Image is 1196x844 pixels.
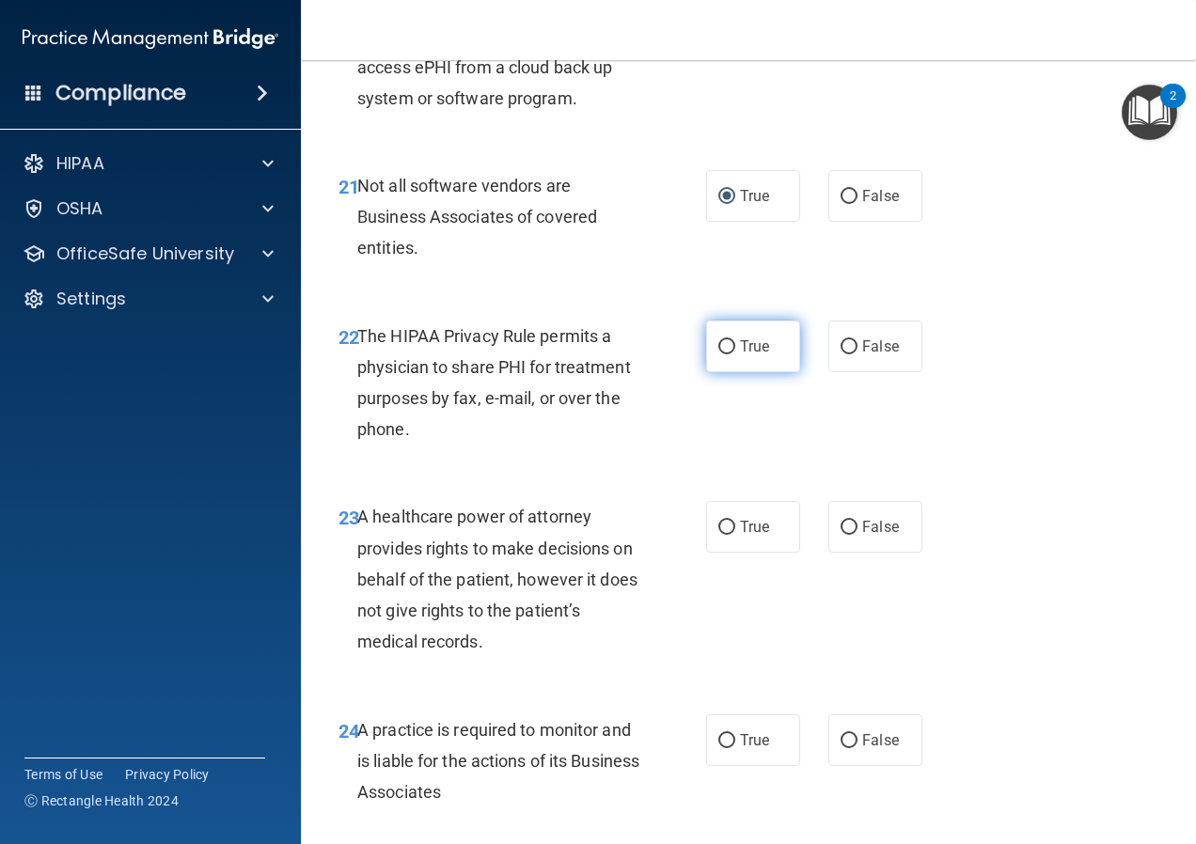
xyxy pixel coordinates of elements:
span: Ⓒ Rectangle Health 2024 [24,791,179,810]
span: 23 [338,507,359,529]
p: HIPAA [56,152,104,175]
span: The HIPAA Privacy Rule permits a physician to share PHI for treatment purposes by fax, e-mail, or... [357,326,631,440]
a: Terms of Use [24,765,102,784]
span: False [862,518,899,536]
input: False [841,340,858,354]
h4: Compliance [55,80,186,106]
span: False [862,187,899,205]
img: PMB logo [23,20,278,57]
span: True [740,731,769,749]
a: OfficeSafe University [23,242,274,265]
p: Settings [56,288,126,310]
input: True [718,521,735,535]
span: Not all software vendors are Business Associates of covered entities. [357,176,597,258]
a: Settings [23,288,274,310]
span: 22 [338,326,359,349]
iframe: Drift Widget Chat Controller [871,711,1173,786]
input: False [841,190,858,204]
span: True [740,518,769,536]
input: True [718,190,735,204]
input: True [718,340,735,354]
span: True [740,187,769,205]
span: False [862,337,899,355]
span: A healthcare power of attorney provides rights to make decisions on behalf of the patient, howeve... [357,507,637,651]
span: 24 [338,720,359,742]
a: Privacy Policy [125,765,210,784]
button: Open Resource Center, 2 new notifications [1122,85,1177,140]
p: OSHA [56,197,103,220]
a: OSHA [23,197,274,220]
span: True [740,337,769,355]
a: HIPAA [23,152,274,175]
span: False [862,731,899,749]
input: False [841,521,858,535]
input: True [718,734,735,748]
span: 21 [338,176,359,198]
p: OfficeSafe University [56,242,234,265]
div: 2 [1170,96,1176,120]
input: False [841,734,858,748]
span: A practice is required to monitor and is liable for the actions of its Business Associates [357,720,639,802]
